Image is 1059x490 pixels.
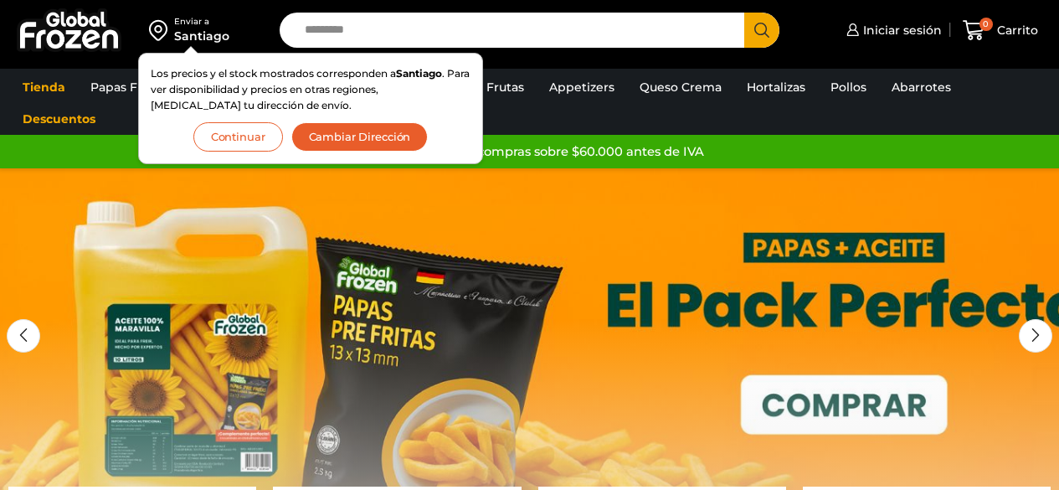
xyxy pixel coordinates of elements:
[744,13,779,48] button: Search button
[993,22,1038,39] span: Carrito
[842,13,942,47] a: Iniciar sesión
[149,16,174,44] img: address-field-icon.svg
[959,11,1042,50] a: 0 Carrito
[291,122,429,152] button: Cambiar Dirección
[14,71,74,103] a: Tienda
[396,67,442,80] strong: Santiago
[979,18,993,31] span: 0
[738,71,814,103] a: Hortalizas
[14,103,104,135] a: Descuentos
[883,71,959,103] a: Abarrotes
[151,65,470,114] p: Los precios y el stock mostrados corresponden a . Para ver disponibilidad y precios en otras regi...
[7,319,40,353] div: Previous slide
[631,71,730,103] a: Queso Crema
[82,71,172,103] a: Papas Fritas
[541,71,623,103] a: Appetizers
[1019,319,1052,353] div: Next slide
[859,22,942,39] span: Iniciar sesión
[174,28,229,44] div: Santiago
[822,71,875,103] a: Pollos
[174,16,229,28] div: Enviar a
[193,122,283,152] button: Continuar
